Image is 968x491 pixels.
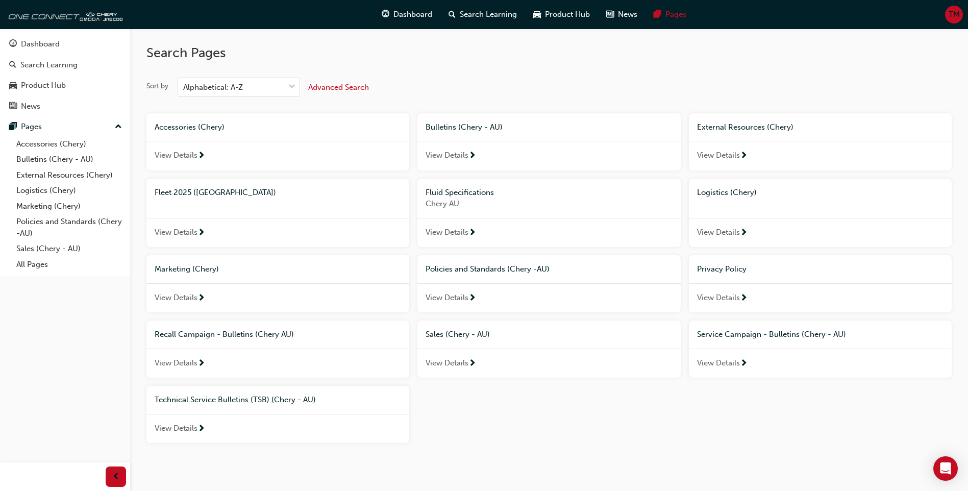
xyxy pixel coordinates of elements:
span: Technical Service Bulletins (TSB) (Chery - AU) [155,395,316,404]
a: pages-iconPages [646,4,694,25]
a: Search Learning [4,56,126,75]
button: Pages [4,117,126,136]
a: Fleet 2025 ([GEOGRAPHIC_DATA])View Details [146,179,409,248]
span: Advanced Search [308,83,369,92]
img: oneconnect [5,4,122,24]
a: Logistics (Chery)View Details [689,179,952,248]
a: Service Campaign - Bulletins (Chery - AU)View Details [689,321,952,378]
span: down-icon [288,81,295,94]
a: news-iconNews [598,4,646,25]
a: Bulletins (Chery - AU)View Details [417,113,680,170]
h2: Search Pages [146,45,952,61]
span: Pages [665,9,686,20]
span: Chery AU [426,198,672,210]
span: View Details [697,357,740,369]
a: Privacy PolicyView Details [689,255,952,312]
span: Sales (Chery - AU) [426,330,490,339]
button: DashboardSearch LearningProduct HubNews [4,33,126,117]
span: External Resources (Chery) [697,122,793,132]
div: Search Learning [20,59,78,71]
span: car-icon [533,8,541,21]
span: View Details [426,150,468,161]
span: View Details [155,357,197,369]
span: Fluid Specifications [426,188,494,197]
span: next-icon [468,152,476,161]
span: guage-icon [382,8,389,21]
a: Marketing (Chery)View Details [146,255,409,312]
a: Bulletins (Chery - AU) [12,152,126,167]
span: next-icon [197,294,205,303]
span: up-icon [115,120,122,134]
a: Accessories (Chery) [12,136,126,152]
span: Marketing (Chery) [155,264,219,274]
span: next-icon [197,425,205,434]
a: Recall Campaign - Bulletins (Chery AU)View Details [146,321,409,378]
span: next-icon [740,294,748,303]
div: Open Intercom Messenger [933,456,958,481]
a: Technical Service Bulletins (TSB) (Chery - AU)View Details [146,386,409,443]
span: View Details [697,150,740,161]
div: Dashboard [21,38,60,50]
span: Search Learning [460,9,517,20]
div: Sort by [146,81,168,91]
span: View Details [426,357,468,369]
div: News [21,101,40,112]
a: guage-iconDashboard [374,4,440,25]
span: View Details [697,227,740,238]
a: Sales (Chery - AU) [12,241,126,257]
a: Marketing (Chery) [12,199,126,214]
span: next-icon [740,229,748,238]
div: Pages [21,121,42,133]
span: Policies and Standards (Chery -AU) [426,264,550,274]
span: Privacy Policy [697,264,747,274]
span: Recall Campaign - Bulletins (Chery AU) [155,330,294,339]
span: next-icon [197,229,205,238]
a: External Resources (Chery) [12,167,126,183]
span: Bulletins (Chery - AU) [426,122,503,132]
span: next-icon [468,359,476,369]
span: Logistics (Chery) [697,188,757,197]
a: Policies and Standards (Chery -AU)View Details [417,255,680,312]
span: News [618,9,637,20]
div: Product Hub [21,80,66,91]
span: guage-icon [9,40,17,49]
span: TM [949,9,960,20]
span: car-icon [9,81,17,90]
span: search-icon [449,8,456,21]
span: Dashboard [393,9,432,20]
span: prev-icon [112,471,120,483]
span: news-icon [606,8,614,21]
a: External Resources (Chery)View Details [689,113,952,170]
span: next-icon [197,359,205,369]
span: View Details [155,423,197,434]
span: View Details [426,227,468,238]
a: Sales (Chery - AU)View Details [417,321,680,378]
span: pages-icon [9,122,17,132]
a: Product Hub [4,76,126,95]
span: next-icon [197,152,205,161]
span: Fleet 2025 ([GEOGRAPHIC_DATA]) [155,188,276,197]
span: news-icon [9,102,17,111]
span: View Details [155,227,197,238]
a: All Pages [12,257,126,273]
div: Alphabetical: A-Z [183,82,243,93]
span: search-icon [9,61,16,70]
a: Fluid SpecificationsChery AUView Details [417,179,680,248]
span: next-icon [468,229,476,238]
span: Service Campaign - Bulletins (Chery - AU) [697,330,846,339]
span: next-icon [740,359,748,369]
span: next-icon [468,294,476,303]
span: View Details [155,150,197,161]
span: next-icon [740,152,748,161]
a: search-iconSearch Learning [440,4,525,25]
span: pages-icon [654,8,661,21]
button: Advanced Search [308,78,369,97]
span: View Details [426,292,468,304]
span: Accessories (Chery) [155,122,225,132]
a: car-iconProduct Hub [525,4,598,25]
span: Product Hub [545,9,590,20]
span: View Details [155,292,197,304]
a: Policies and Standards (Chery -AU) [12,214,126,241]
